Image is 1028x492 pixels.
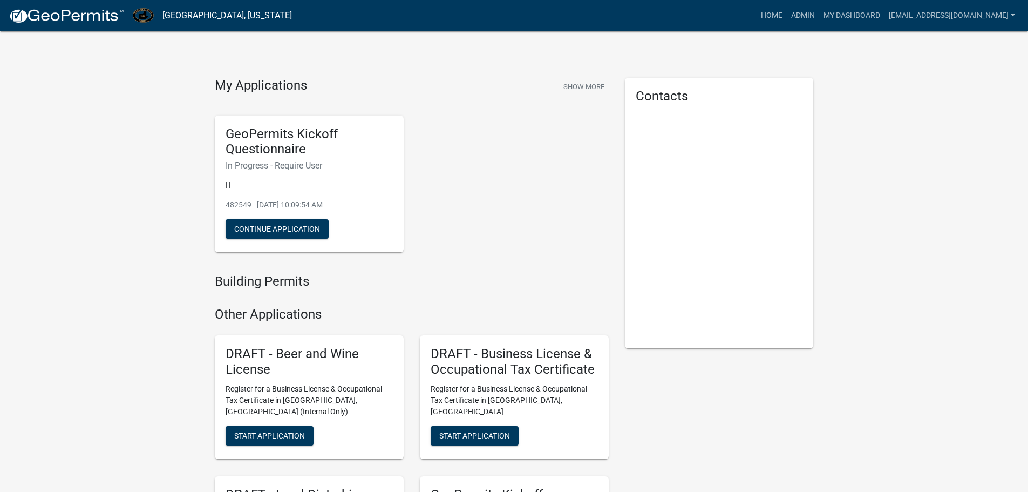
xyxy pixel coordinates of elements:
[226,219,329,239] button: Continue Application
[226,160,393,171] h6: In Progress - Require User
[431,346,598,378] h5: DRAFT - Business License & Occupational Tax Certificate
[215,307,609,322] h4: Other Applications
[215,274,609,289] h4: Building Permits
[133,8,154,23] img: Carroll County, Georgia
[226,346,393,378] h5: DRAFT - Beer and Wine License
[819,5,884,26] a: My Dashboard
[226,126,393,158] h5: GeoPermits Kickoff Questionnaire
[884,5,1019,26] a: [EMAIL_ADDRESS][DOMAIN_NAME]
[636,89,803,104] h5: Contacts
[226,383,393,417] p: Register for a Business License & Occupational Tax Certificate in [GEOGRAPHIC_DATA], [GEOGRAPHIC_...
[559,78,609,96] button: Show More
[215,78,307,94] h4: My Applications
[431,383,598,417] p: Register for a Business License & Occupational Tax Certificate in [GEOGRAPHIC_DATA], [GEOGRAPHIC_...
[234,432,305,440] span: Start Application
[757,5,787,26] a: Home
[439,432,510,440] span: Start Application
[431,426,519,446] button: Start Application
[226,426,314,446] button: Start Application
[226,199,393,211] p: 482549 - [DATE] 10:09:54 AM
[787,5,819,26] a: Admin
[226,179,393,191] p: | |
[162,6,292,25] a: [GEOGRAPHIC_DATA], [US_STATE]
